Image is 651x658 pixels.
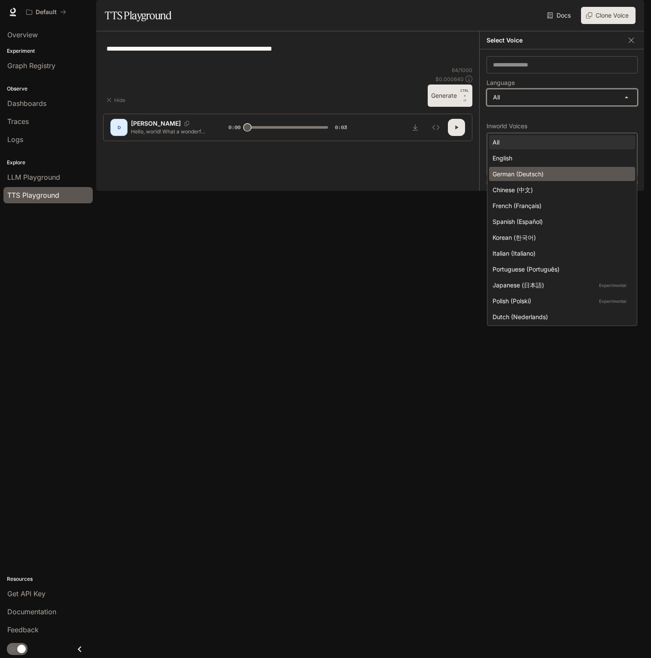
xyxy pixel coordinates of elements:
div: Chinese (中文) [493,185,628,194]
div: Polish (Polski) [493,296,628,305]
div: German (Deutsch) [493,169,628,178]
div: Italian (Italiano) [493,249,628,258]
div: Portuguese (Português) [493,265,628,274]
div: Japanese (日本語) [493,281,628,290]
p: Experimental [597,297,628,305]
div: All [493,138,628,147]
div: Spanish (Español) [493,217,628,226]
div: French (Français) [493,201,628,210]
p: Experimental [597,281,628,289]
div: English [493,154,628,163]
div: Dutch (Nederlands) [493,312,628,321]
div: Korean (한국어) [493,233,628,242]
